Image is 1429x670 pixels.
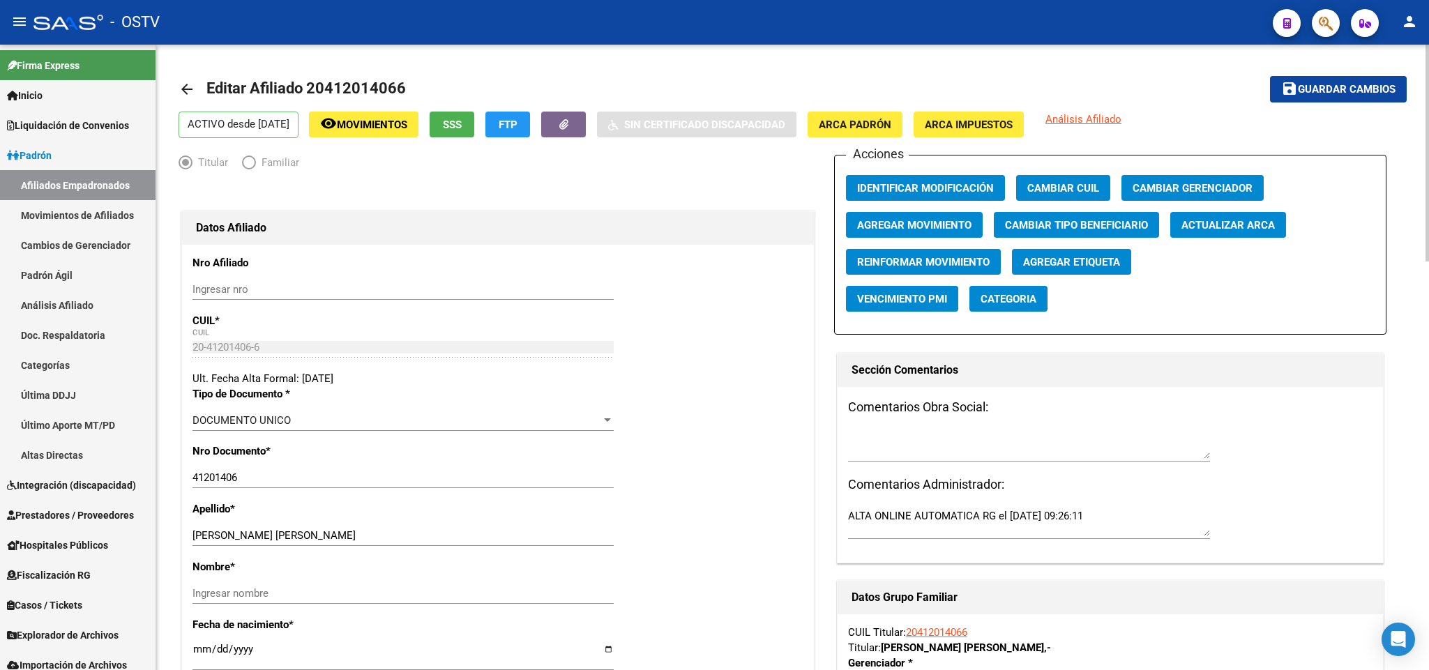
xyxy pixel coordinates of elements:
[1133,182,1253,195] span: Cambiar Gerenciador
[192,617,376,632] p: Fecha de nacimiento
[846,175,1005,201] button: Identificar Modificación
[969,286,1048,312] button: Categoria
[1382,623,1415,656] div: Open Intercom Messenger
[852,586,1369,609] h1: Datos Grupo Familiar
[7,118,129,133] span: Liquidación de Convenios
[857,256,990,268] span: Reinformar Movimiento
[192,386,376,402] p: Tipo de Documento *
[1401,13,1418,30] mat-icon: person
[485,112,530,137] button: FTP
[852,359,1369,381] h1: Sección Comentarios
[857,182,994,195] span: Identificar Modificación
[309,112,418,137] button: Movimientos
[624,119,785,131] span: Sin Certificado Discapacidad
[808,112,902,137] button: ARCA Padrón
[1044,641,1047,654] span: ,
[848,475,1373,494] h3: Comentarios Administrador:
[925,119,1013,131] span: ARCA Impuestos
[430,112,474,137] button: SSS
[337,119,407,131] span: Movimientos
[1027,182,1099,195] span: Cambiar CUIL
[848,625,1373,655] div: CUIL Titular: Titular:
[1012,249,1131,275] button: Agregar Etiqueta
[179,112,298,138] p: ACTIVO desde [DATE]
[192,155,228,170] span: Titular
[1016,175,1110,201] button: Cambiar CUIL
[7,58,80,73] span: Firma Express
[192,501,376,517] p: Apellido
[994,212,1159,238] button: Cambiar Tipo Beneficiario
[192,414,291,427] span: DOCUMENTO UNICO
[1170,212,1286,238] button: Actualizar ARCA
[1121,175,1264,201] button: Cambiar Gerenciador
[192,255,376,271] p: Nro Afiliado
[857,293,947,305] span: Vencimiento PMI
[7,627,119,643] span: Explorador de Archivos
[320,115,337,132] mat-icon: remove_red_eye
[7,597,82,613] span: Casos / Tickets
[192,371,803,386] div: Ult. Fecha Alta Formal: [DATE]
[1281,80,1298,97] mat-icon: save
[819,119,891,131] span: ARCA Padrón
[443,119,462,131] span: SSS
[256,155,299,170] span: Familiar
[1270,76,1407,102] button: Guardar cambios
[7,568,91,583] span: Fiscalización RG
[11,13,28,30] mat-icon: menu
[981,293,1036,305] span: Categoria
[1181,219,1275,231] span: Actualizar ARCA
[206,79,406,97] span: Editar Afiliado 20412014066
[857,219,971,231] span: Agregar Movimiento
[1005,219,1148,231] span: Cambiar Tipo Beneficiario
[499,119,517,131] span: FTP
[7,538,108,553] span: Hospitales Públicos
[881,641,1051,654] strong: [PERSON_NAME] [PERSON_NAME] -
[1045,113,1121,125] span: Análisis Afiliado
[192,443,376,459] p: Nro Documento
[7,148,52,163] span: Padrón
[906,626,967,639] a: 20412014066
[914,112,1024,137] button: ARCA Impuestos
[846,249,1001,275] button: Reinformar Movimiento
[1298,84,1396,96] span: Guardar cambios
[196,217,800,239] h1: Datos Afiliado
[7,88,43,103] span: Inicio
[179,159,313,172] mat-radio-group: Elija una opción
[1023,256,1120,268] span: Agregar Etiqueta
[597,112,796,137] button: Sin Certificado Discapacidad
[192,559,376,574] p: Nombre
[7,478,136,493] span: Integración (discapacidad)
[846,286,958,312] button: Vencimiento PMI
[848,397,1373,417] h3: Comentarios Obra Social:
[846,212,983,238] button: Agregar Movimiento
[110,7,160,38] span: - OSTV
[846,144,909,164] h3: Acciones
[7,508,134,523] span: Prestadores / Proveedores
[179,81,195,98] mat-icon: arrow_back
[192,313,376,328] p: CUIL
